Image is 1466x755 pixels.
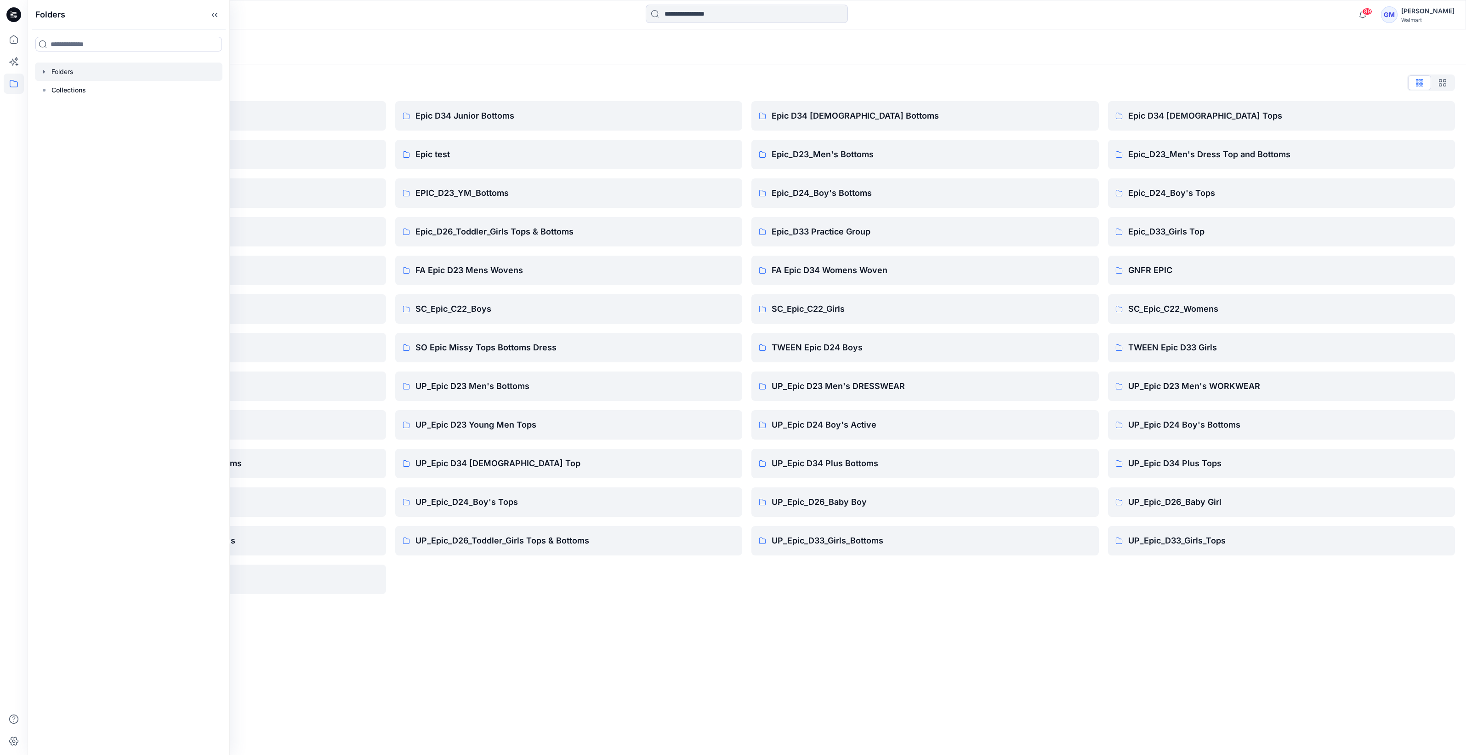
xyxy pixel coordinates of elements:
a: SC_Epic_C22_Girls [751,294,1099,324]
a: TWEEN Epic D24 Boys [751,333,1099,362]
div: Walmart [1401,17,1455,23]
p: UP_Epic D34 Plus Bottoms [772,457,1091,470]
p: TWEEN Epic D33 Girls [1128,341,1448,354]
p: UP_Epic D23 Men's DRESSWEAR [772,380,1091,393]
p: TWEEN Epic D24 Boys [772,341,1091,354]
p: UP_Epic D23 Young Men Tops [415,418,735,431]
p: SC_Epic_C22_Girls [772,303,1091,315]
a: Epic D34 [DEMOGRAPHIC_DATA] Bottoms [751,101,1099,131]
a: UP_Epic_D26_Baby Boy [751,487,1099,517]
p: SC_Epic_C22_Boys [415,303,735,315]
p: UP_Epic D24 Boy's Bottoms [1128,418,1448,431]
p: UP_Epic D24 Boy's Active [772,418,1091,431]
p: Epic D34 Junior Bottoms [415,109,735,122]
div: [PERSON_NAME] [1401,6,1455,17]
a: Epic_D26_Toddler_Girls Tops & Bottoms [395,217,743,246]
p: Collections [51,85,86,96]
a: SO Epic Missy Tops Bottoms Dress [395,333,743,362]
a: UP_Epic D34 Plus Bottoms [751,449,1099,478]
a: EPIC_D23_YM_Bottoms [395,178,743,208]
p: UP_Epic_D24_Boy's Tops [415,496,735,509]
a: UP_Epic D24 Boy's Active [751,410,1099,440]
a: UP_Epic_D24_Boy's Tops [395,487,743,517]
a: Epic_D33_Girls Top [1108,217,1455,246]
a: UP_Epic_D33_Girls_Bottoms [751,526,1099,555]
p: SC_Epic_C22_Womens [1128,303,1448,315]
p: UP_Epic D34 Plus Tops [1128,457,1448,470]
p: Epic_D24_Boy's Tops [1128,187,1448,200]
p: Epic_D24_Boy's Bottoms [772,187,1091,200]
a: UP_Epic D34 [DEMOGRAPHIC_DATA] Top [395,449,743,478]
a: TWEEN Epic D33 Girls [1108,333,1455,362]
p: Epic test [415,148,735,161]
p: UP_Epic D34 [DEMOGRAPHIC_DATA] Top [415,457,735,470]
a: UP_Epic_D26_Baby Girl [1108,487,1455,517]
a: Epic test [395,140,743,169]
a: UP_Epic D23 Men's Bottoms [395,372,743,401]
a: Epic_D23_Men's Dress Top and Bottoms [1108,140,1455,169]
p: Epic_D33_Girls Top [1128,225,1448,238]
a: SC_Epic_C22_Womens [1108,294,1455,324]
a: FA Epic D23 Mens Wovens [395,256,743,285]
a: FA Epic D34 Womens Woven [751,256,1099,285]
p: UP_Epic_D33_Girls_Bottoms [772,534,1091,547]
p: FA Epic D34 Womens Woven [772,264,1091,277]
a: UP_Epic_D26_Toddler_Girls Tops & Bottoms [395,526,743,555]
p: UP_Epic_D26_Baby Girl [1128,496,1448,509]
a: Epic_D33 Practice Group [751,217,1099,246]
p: UP_Epic_D26_Toddler_Girls Tops & Bottoms [415,534,735,547]
p: UP_Epic_D33_Girls_Tops [1128,534,1448,547]
a: SC_Epic_C22_Boys [395,294,743,324]
p: Epic_D26_Toddler_Girls Tops & Bottoms [415,225,735,238]
a: Epic_D23_Men's Bottoms [751,140,1099,169]
a: UP_Epic D34 Plus Tops [1108,449,1455,478]
p: Epic D34 [DEMOGRAPHIC_DATA] Bottoms [772,109,1091,122]
p: UP_Epic D23 Men's Bottoms [415,380,735,393]
p: Epic_D33 Practice Group [772,225,1091,238]
a: UP_Epic D23 Men's WORKWEAR [1108,372,1455,401]
a: Epic_D24_Boy's Bottoms [751,178,1099,208]
p: UP_Epic_D26_Baby Boy [772,496,1091,509]
p: SO Epic Missy Tops Bottoms Dress [415,341,735,354]
p: Epic_D23_Men's Bottoms [772,148,1091,161]
p: EPIC_D23_YM_Bottoms [415,187,735,200]
p: UP_Epic D23 Men's WORKWEAR [1128,380,1448,393]
a: Epic_D24_Boy's Tops [1108,178,1455,208]
a: GNFR EPIC [1108,256,1455,285]
span: 89 [1362,8,1372,15]
a: UP_Epic D23 Young Men Tops [395,410,743,440]
p: Epic D34 [DEMOGRAPHIC_DATA] Tops [1128,109,1448,122]
a: UP_Epic_D33_Girls_Tops [1108,526,1455,555]
p: FA Epic D23 Mens Wovens [415,264,735,277]
a: UP_Epic D24 Boy's Bottoms [1108,410,1455,440]
p: GNFR EPIC [1128,264,1448,277]
p: Epic_D23_Men's Dress Top and Bottoms [1128,148,1448,161]
a: UP_Epic D23 Men's DRESSWEAR [751,372,1099,401]
a: Epic D34 [DEMOGRAPHIC_DATA] Tops [1108,101,1455,131]
a: Epic D34 Junior Bottoms [395,101,743,131]
div: GM [1381,6,1398,23]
